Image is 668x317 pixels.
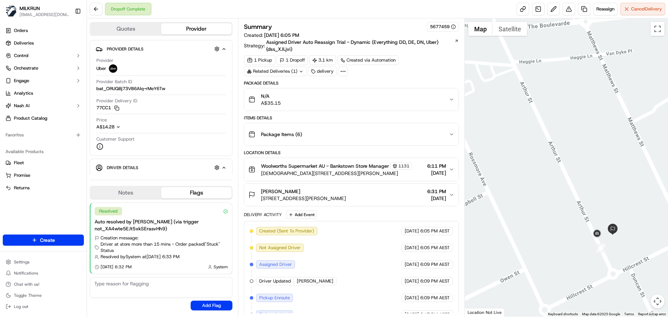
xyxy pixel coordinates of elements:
[109,64,117,73] img: uber-new-logo.jpeg
[259,245,301,251] span: Not Assigned Driver
[266,39,454,53] span: Assigned Driver Auto Reassign Trial - Dynamic (Everything DD, DE, DN, Uber) (dss_XJLjvi)
[107,165,138,171] span: Driver Details
[14,90,33,96] span: Analytics
[593,3,618,15] button: Reassign
[261,93,281,100] span: N/A
[420,295,450,301] span: 6:09 PM AEST
[244,158,458,181] button: Woolworths Supermarket AU - Bankstown Store Manager1131[DEMOGRAPHIC_DATA][STREET_ADDRESS][PERSON_...
[3,302,84,311] button: Log out
[96,162,226,173] button: Driver Details
[427,163,446,169] span: 6:11 PM
[14,270,38,276] span: Notifications
[96,43,226,55] button: Provider Details
[266,39,459,53] a: Assigned Driver Auto Reassign Trial - Dynamic (Everything DD, DE, DN, Uber) (dss_XJLjvi)
[96,65,106,72] span: Uber
[467,308,490,317] img: Google
[14,160,24,166] span: Fleet
[14,40,34,46] span: Deliveries
[19,5,40,12] button: MILKRUN
[95,207,122,215] div: Resolved
[582,312,620,316] span: Map data ©2025 Google
[3,268,84,278] button: Notifications
[465,308,505,317] div: Location Not Live
[596,6,614,12] span: Reassign
[14,172,30,179] span: Promise
[244,32,299,39] span: Created:
[3,257,84,267] button: Settings
[96,117,107,123] span: Price
[142,254,180,260] span: at [DATE] 6:33 PM
[398,163,409,169] span: 1131
[624,312,634,316] a: Terms (opens in new tab)
[548,312,578,317] button: Keyboard shortcuts
[631,6,662,12] span: Cancel Delivery
[259,295,290,301] span: Pickup Enroute
[259,278,291,284] span: Driver Updated
[3,170,84,181] button: Promise
[3,182,84,193] button: Returns
[297,278,333,284] span: [PERSON_NAME]
[244,55,275,65] div: 1 Pickup
[14,103,30,109] span: Nash AI
[3,88,84,99] a: Analytics
[309,55,336,65] div: 3.1 km
[6,185,81,191] a: Returns
[264,32,299,38] span: [DATE] 6:05 PM
[3,279,84,289] button: Chat with us!
[101,241,228,254] span: Driver at store more than 15 mins - Order packed | "Stuck" Status
[430,24,456,30] button: 5677459
[3,25,84,36] a: Orders
[3,235,84,246] button: Create
[14,304,28,309] span: Log out
[14,115,47,121] span: Product Catalog
[651,294,665,308] button: Map camera controls
[420,278,450,284] span: 6:09 PM AEST
[96,136,135,142] span: Customer Support
[244,80,459,86] div: Package Details
[405,228,419,234] span: [DATE]
[3,63,84,74] button: Orchestrate
[14,293,42,298] span: Toggle Theme
[3,291,84,300] button: Toggle Theme
[261,188,300,195] span: [PERSON_NAME]
[19,12,69,17] button: [EMAIL_ADDRESS][DOMAIN_NAME]
[244,24,272,30] h3: Summary
[161,23,232,34] button: Provider
[3,38,84,49] a: Deliveries
[420,245,450,251] span: 6:05 PM AEST
[261,170,412,177] span: [DEMOGRAPHIC_DATA][STREET_ADDRESS][PERSON_NAME]
[405,261,419,268] span: [DATE]
[3,157,84,168] button: Fleet
[244,123,458,145] button: Package Items (6)
[244,66,307,76] div: Related Deliveries (1)
[95,218,228,232] div: Auto resolved by [PERSON_NAME] (via trigger not_XA4wte5EJt5xkSErasvHh9)
[405,245,419,251] span: [DATE]
[244,88,458,111] button: N/AA$35.15
[40,237,55,244] span: Create
[261,100,281,106] span: A$35.15
[191,301,232,310] button: Add Flag
[3,3,72,19] button: MILKRUNMILKRUN[EMAIL_ADDRESS][DOMAIN_NAME]
[244,115,459,121] div: Items Details
[261,163,389,169] span: Woolworths Supermarket AU - Bankstown Store Manager
[337,55,399,65] a: Created via Automation
[277,55,308,65] div: 1 Dropoff
[651,22,665,36] button: Toggle fullscreen view
[244,39,459,53] div: Strategy:
[405,278,419,284] span: [DATE]
[244,184,458,206] button: [PERSON_NAME][STREET_ADDRESS][PERSON_NAME]6:31 PM[DATE]
[244,150,459,156] div: Location Details
[101,254,141,260] span: Resolved by System
[14,282,39,287] span: Chat with us!
[96,105,119,111] button: 77CC1
[620,3,665,15] button: CancelDelivery
[259,261,292,268] span: Assigned Driver
[14,27,28,34] span: Orders
[261,195,346,202] span: [STREET_ADDRESS][PERSON_NAME]
[96,98,137,104] span: Provider Delivery ID
[596,244,605,253] div: 16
